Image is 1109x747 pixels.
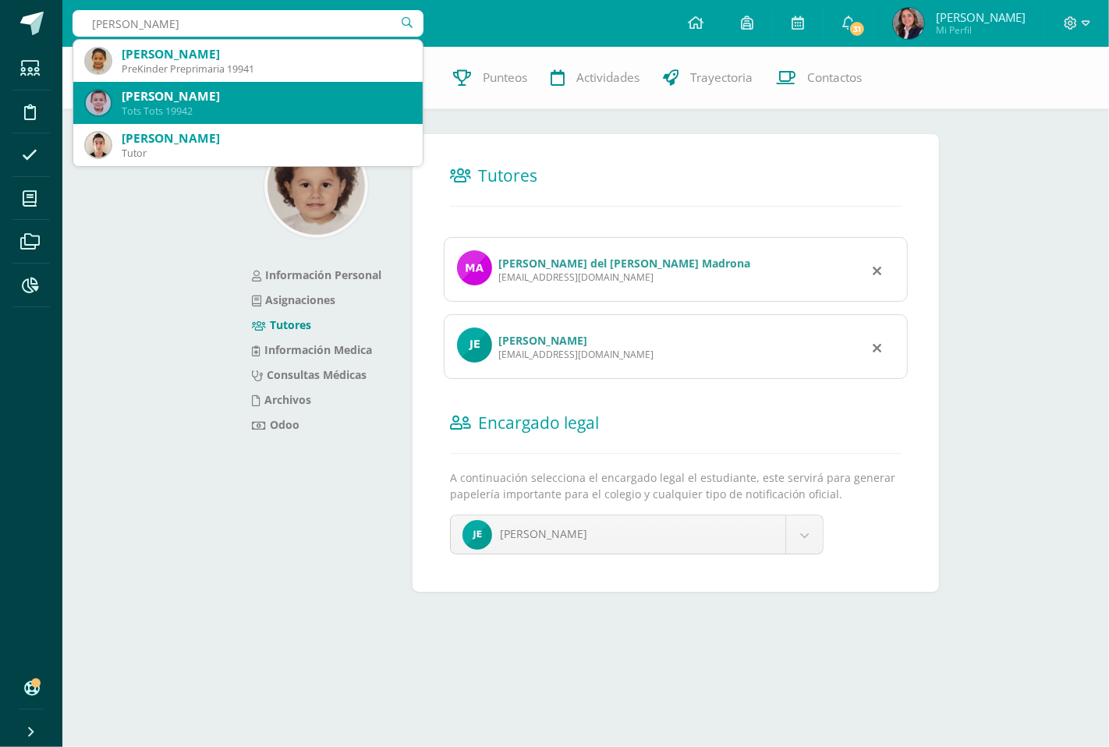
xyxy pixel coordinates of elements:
a: Información Medica [252,342,372,357]
span: 31 [849,20,866,37]
img: 8a00f86ba5c025e93f2ae634ee643e0a.png [268,137,365,235]
a: Asignaciones [252,292,335,307]
span: Punteos [484,69,528,86]
div: [EMAIL_ADDRESS][DOMAIN_NAME] [498,348,654,361]
span: Tutores [478,165,537,186]
img: profile image [457,327,492,363]
span: Encargado legal [478,412,599,434]
a: Actividades [540,47,652,109]
div: [PERSON_NAME] [122,46,410,62]
input: Busca un usuario... [73,10,423,37]
div: [EMAIL_ADDRESS][DOMAIN_NAME] [498,271,750,284]
span: [PERSON_NAME] [500,526,587,541]
a: Punteos [442,47,540,109]
span: [PERSON_NAME] [936,9,1026,25]
img: 02931eb9dfe038bacbf7301e4bb6166e.png [893,8,924,39]
a: Contactos [765,47,874,109]
span: Contactos [808,69,863,86]
img: b8222be1c6c90c91bfdabf2f091c462c.png [86,133,111,158]
a: Trayectoria [652,47,765,109]
div: Tots Tots 19942 [122,104,410,118]
span: Mi Perfil [936,23,1026,37]
div: Remover [873,338,882,356]
a: Odoo [252,417,299,432]
a: Información Personal [252,267,381,282]
img: a89a59ab2253ccb733d08d4b90b085d1.png [86,48,111,73]
div: Tutor [122,147,410,160]
a: [PERSON_NAME] [498,333,587,348]
a: Consultas Médicas [252,367,367,382]
div: [PERSON_NAME] [122,130,410,147]
a: Archivos [252,392,311,407]
span: Actividades [577,69,640,86]
div: [PERSON_NAME] [122,88,410,104]
a: Tutores [252,317,311,332]
a: [PERSON_NAME] del [PERSON_NAME] Madrona [498,256,750,271]
div: Remover [873,260,882,279]
img: 4f04d62ef972f1ee42f120af7daa4690.png [462,520,492,550]
span: Trayectoria [691,69,753,86]
div: PreKinder Preprimaria 19941 [122,62,410,76]
p: A continuación selecciona el encargado legal el estudiante, este servirá para generar papelería i... [450,469,902,502]
a: [PERSON_NAME] [451,515,824,554]
img: profile image [457,250,492,285]
img: e78350d076b02c2eed68a9498f6cb417.png [86,90,111,115]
